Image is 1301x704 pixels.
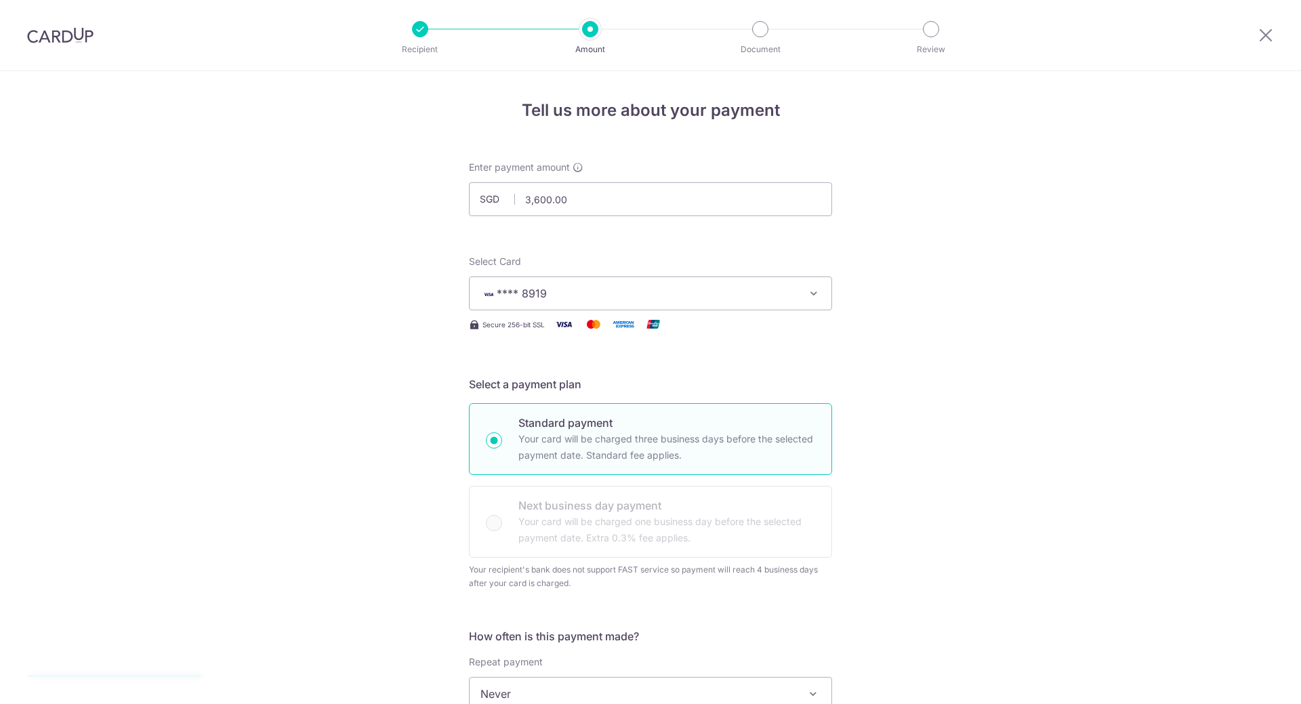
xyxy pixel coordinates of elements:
[469,655,543,669] label: Repeat payment
[469,563,832,590] div: Your recipient's bank does not support FAST service so payment will reach 4 business days after y...
[469,98,832,123] h4: Tell us more about your payment
[640,316,667,333] img: Union Pay
[550,316,577,333] img: Visa
[518,431,815,463] p: Your card will be charged three business days before the selected payment date. Standard fee appl...
[480,192,515,206] span: SGD
[540,43,640,56] p: Amount
[39,676,189,689] div: Card added successfully
[469,628,832,644] h5: How often is this payment made?
[469,376,832,392] h5: Select a payment plan
[482,319,545,330] span: Secure 256-bit SSL
[469,161,570,174] span: Enter payment amount
[370,43,470,56] p: Recipient
[710,43,810,56] p: Document
[518,415,815,431] p: Standard payment
[480,289,497,299] img: VISA
[881,43,981,56] p: Review
[580,316,607,333] img: Mastercard
[469,182,832,216] input: 0.00
[610,316,637,333] img: American Express
[27,27,94,43] img: CardUp
[469,255,521,267] span: translation missing: en.payables.payment_networks.credit_card.summary.labels.select_card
